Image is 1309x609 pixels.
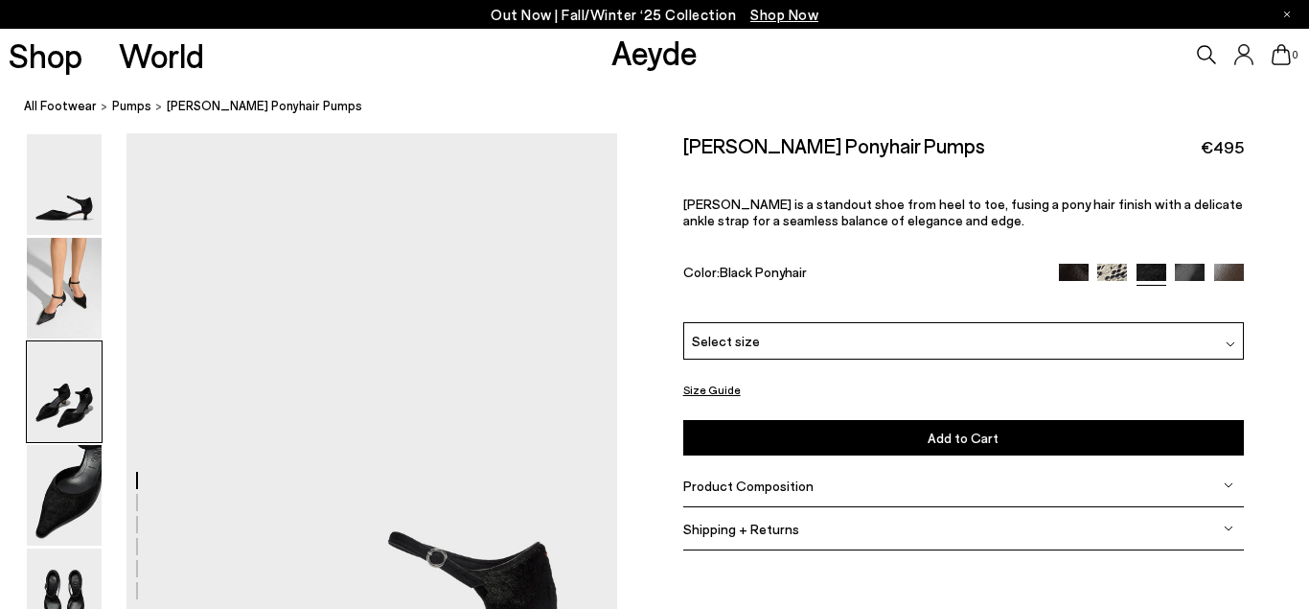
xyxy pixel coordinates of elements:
[112,98,151,113] span: pumps
[1226,340,1235,349] img: svg%3E
[683,264,1042,286] div: Color:
[683,478,814,494] span: Product Composition
[683,521,799,537] span: Shipping + Returns
[928,430,999,446] span: Add to Cart
[611,32,698,72] a: Aeyde
[112,96,151,116] a: pumps
[119,38,204,72] a: World
[692,331,760,351] span: Select size
[27,341,102,442] img: Tillie Ponyhair Pumps - Image 3
[683,420,1244,456] button: Add to Cart
[1272,44,1291,65] a: 0
[683,133,985,157] h2: [PERSON_NAME] Ponyhair Pumps
[27,134,102,235] img: Tillie Ponyhair Pumps - Image 1
[1224,480,1233,490] img: svg%3E
[167,96,362,116] span: [PERSON_NAME] Ponyhair Pumps
[24,81,1309,133] nav: breadcrumb
[491,3,818,27] p: Out Now | Fall/Winter ‘25 Collection
[720,264,807,280] span: Black Ponyhair
[750,6,818,23] span: Navigate to /collections/new-in
[683,378,741,402] button: Size Guide
[27,445,102,546] img: Tillie Ponyhair Pumps - Image 4
[9,38,82,72] a: Shop
[683,196,1244,228] p: [PERSON_NAME] is a standout shoe from heel to toe, fusing a pony hair finish with a delicate ankl...
[1201,135,1244,159] span: €495
[1224,524,1233,533] img: svg%3E
[24,96,97,116] a: All Footwear
[1291,50,1300,60] span: 0
[27,238,102,339] img: Tillie Ponyhair Pumps - Image 2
